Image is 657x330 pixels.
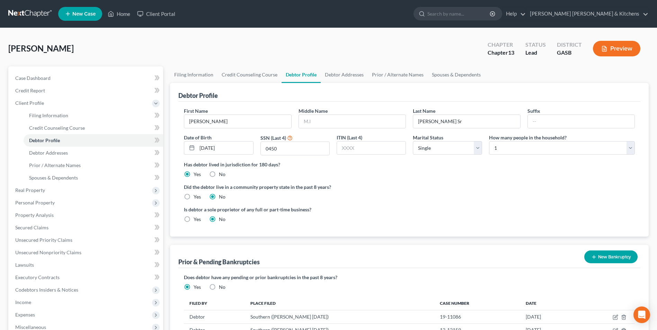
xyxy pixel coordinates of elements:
span: Credit Report [15,88,45,93]
td: Debtor [184,310,245,323]
span: Miscellaneous [15,324,46,330]
a: Lawsuits [10,259,163,271]
a: Secured Claims [10,221,163,234]
span: Personal Property [15,200,55,205]
a: Credit Report [10,84,163,97]
label: Yes [194,193,201,200]
td: Southern ([PERSON_NAME] [DATE]) [245,310,434,323]
span: Real Property [15,187,45,193]
button: New Bankruptcy [584,250,638,263]
label: Suffix [527,107,540,114]
input: -- [413,115,520,128]
a: Prior / Alternate Names [368,66,428,83]
th: Filed By [184,296,245,310]
label: Yes [194,216,201,223]
label: No [219,193,225,200]
th: Place Filed [245,296,434,310]
span: Debtor Profile [29,137,60,143]
div: GASB [557,49,582,57]
input: M.I [299,115,406,128]
span: Secured Claims [15,224,48,230]
label: Middle Name [299,107,328,114]
a: [PERSON_NAME] [PERSON_NAME] & Kitchens [526,8,648,20]
input: Search by name... [427,7,491,20]
span: Executory Contracts [15,274,60,280]
span: Debtor Addresses [29,150,68,156]
span: Filing Information [29,112,68,118]
span: Lawsuits [15,262,34,268]
span: Case Dashboard [15,75,51,81]
div: Prior & Pending Bankruptcies [178,258,260,266]
span: Unsecured Priority Claims [15,237,72,243]
span: 13 [508,49,514,56]
span: Spouses & Dependents [29,175,78,181]
label: Did the debtor live in a community property state in the past 8 years? [184,183,635,191]
label: ITIN (Last 4) [337,134,362,141]
a: Home [104,8,134,20]
label: Yes [194,284,201,291]
a: Prior / Alternate Names [24,159,163,172]
label: Date of Birth [184,134,212,141]
label: How many people in the household? [489,134,567,141]
span: Expenses [15,312,35,318]
button: Preview [593,41,640,56]
th: Date [520,296,576,310]
div: Debtor Profile [178,91,218,100]
label: SSN (Last 4) [260,134,286,141]
input: -- [184,115,291,128]
div: Chapter [488,41,514,49]
a: Executory Contracts [10,271,163,284]
input: -- [528,115,634,128]
a: Debtor Addresses [321,66,368,83]
div: Chapter [488,49,514,57]
div: Status [525,41,546,49]
a: Filing Information [170,66,217,83]
label: Has debtor lived in jurisdiction for 180 days? [184,161,635,168]
th: Case Number [434,296,520,310]
a: Case Dashboard [10,72,163,84]
span: Property Analysis [15,212,54,218]
a: Credit Counseling Course [217,66,282,83]
span: Unsecured Nonpriority Claims [15,249,81,255]
label: First Name [184,107,208,114]
a: Client Portal [134,8,179,20]
span: Codebtors Insiders & Notices [15,287,78,293]
label: Yes [194,171,201,178]
label: Last Name [413,107,435,114]
label: No [219,284,225,291]
span: Prior / Alternate Names [29,162,81,168]
label: Is debtor a sole proprietor of any full or part-time business? [184,206,406,213]
span: Client Profile [15,100,44,106]
a: Help [503,8,526,20]
label: Marital Status [413,134,443,141]
span: Credit Counseling Course [29,125,85,131]
td: [DATE] [520,310,576,323]
a: Debtor Profile [24,134,163,147]
input: XXXX [261,142,329,155]
label: No [219,171,225,178]
a: Spouses & Dependents [428,66,485,83]
a: Property Analysis [10,209,163,221]
span: New Case [72,11,96,17]
span: [PERSON_NAME] [8,43,74,53]
label: Does debtor have any pending or prior bankruptcies in the past 8 years? [184,274,635,281]
input: XXXX [337,141,406,155]
a: Debtor Profile [282,66,321,83]
a: Debtor Addresses [24,147,163,159]
a: Credit Counseling Course [24,122,163,134]
span: Income [15,299,31,305]
label: No [219,216,225,223]
a: Unsecured Nonpriority Claims [10,246,163,259]
a: Spouses & Dependents [24,172,163,184]
td: 19-11086 [434,310,520,323]
input: MM/DD/YYYY [197,141,253,155]
a: Filing Information [24,109,163,122]
div: Lead [525,49,546,57]
div: Open Intercom Messenger [633,306,650,323]
a: Unsecured Priority Claims [10,234,163,246]
div: District [557,41,582,49]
